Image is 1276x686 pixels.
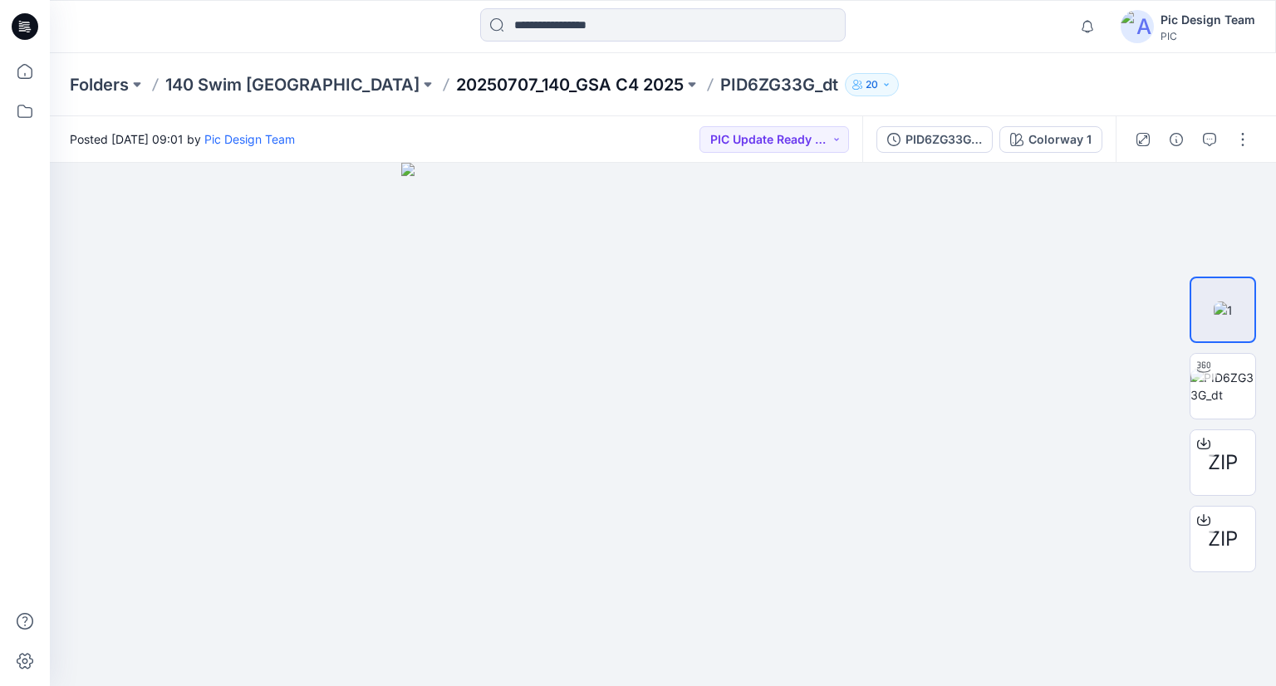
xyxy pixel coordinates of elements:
a: 140 Swim [GEOGRAPHIC_DATA] [165,73,420,96]
div: Colorway 1 [1028,130,1092,149]
p: PID6ZG33G_dt [720,73,838,96]
span: ZIP [1208,524,1238,554]
a: Folders [70,73,129,96]
div: Pic Design Team [1161,10,1255,30]
a: 20250707_140_GSA C4 2025 [456,73,684,96]
img: PID6ZG33G_dt [1190,369,1255,404]
p: 20 [866,76,878,94]
button: Colorway 1 [999,126,1102,153]
span: ZIP [1208,448,1238,478]
div: PID6ZG33G_dt_Rev [905,130,982,149]
a: Pic Design Team [204,132,295,146]
button: 20 [845,73,899,96]
img: eyJhbGciOiJIUzI1NiIsImtpZCI6IjAiLCJzbHQiOiJzZXMiLCJ0eXAiOiJKV1QifQ.eyJkYXRhIjp7InR5cGUiOiJzdG9yYW... [401,163,924,686]
img: 1 [1214,301,1233,319]
span: Posted [DATE] 09:01 by [70,130,295,148]
img: avatar [1121,10,1154,43]
button: PID6ZG33G_dt_Rev [876,126,993,153]
div: PIC [1161,30,1255,42]
button: Details [1163,126,1190,153]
